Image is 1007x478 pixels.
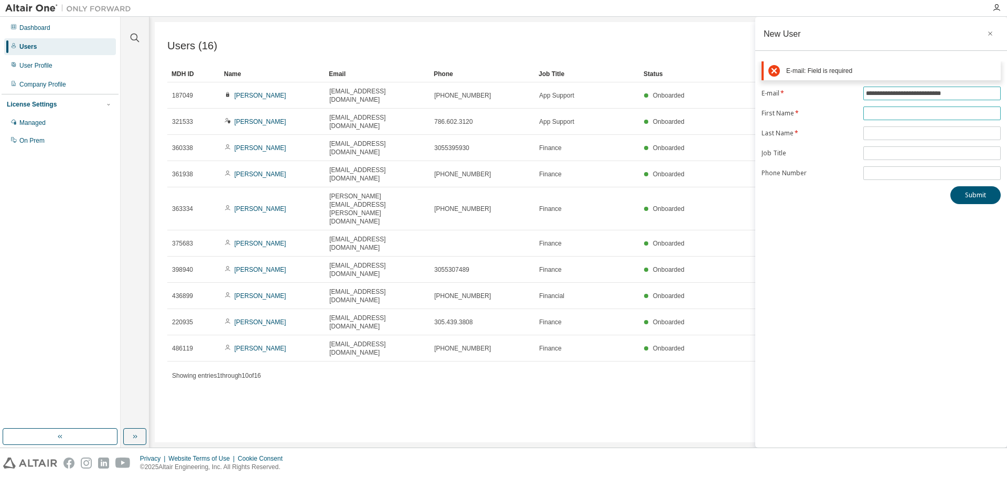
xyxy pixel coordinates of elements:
div: Cookie Consent [238,454,288,463]
span: Finance [539,318,562,326]
span: Onboarded [653,144,684,152]
span: 187049 [172,91,193,100]
div: New User [764,29,801,38]
div: License Settings [7,100,57,109]
a: [PERSON_NAME] [234,144,286,152]
span: [PHONE_NUMBER] [434,91,491,100]
img: Altair One [5,3,136,14]
label: Job Title [762,149,857,157]
span: 486119 [172,344,193,353]
img: linkedin.svg [98,458,109,469]
a: [PERSON_NAME] [234,205,286,213]
span: Finance [539,265,562,274]
span: Finance [539,239,562,248]
div: Users [19,43,37,51]
div: Name [224,66,320,82]
span: 3055395930 [434,144,469,152]
span: App Support [539,118,574,126]
div: Dashboard [19,24,50,32]
span: 3055307489 [434,265,469,274]
span: Finance [539,170,562,178]
span: [PERSON_NAME][EMAIL_ADDRESS][PERSON_NAME][DOMAIN_NAME] [329,192,425,226]
label: First Name [762,109,857,118]
span: [EMAIL_ADDRESS][DOMAIN_NAME] [329,140,425,156]
span: 220935 [172,318,193,326]
span: [PHONE_NUMBER] [434,292,491,300]
span: [PHONE_NUMBER] [434,344,491,353]
div: Job Title [539,66,635,82]
div: Managed [19,119,46,127]
button: Submit [950,186,1001,204]
div: E-mail: Field is required [786,67,996,75]
div: Website Terms of Use [168,454,238,463]
img: altair_logo.svg [3,458,57,469]
span: Users (16) [167,40,217,52]
div: User Profile [19,61,52,70]
span: Financial [539,292,564,300]
span: [PHONE_NUMBER] [434,205,491,213]
label: Phone Number [762,169,857,177]
span: 398940 [172,265,193,274]
a: [PERSON_NAME] [234,292,286,300]
span: [EMAIL_ADDRESS][DOMAIN_NAME] [329,340,425,357]
a: [PERSON_NAME] [234,92,286,99]
a: [PERSON_NAME] [234,171,286,178]
a: [PERSON_NAME] [234,240,286,247]
span: Onboarded [653,205,684,213]
a: [PERSON_NAME] [234,318,286,326]
span: 360338 [172,144,193,152]
div: Email [329,66,425,82]
img: facebook.svg [63,458,74,469]
div: Company Profile [19,80,66,89]
span: [EMAIL_ADDRESS][DOMAIN_NAME] [329,314,425,331]
span: Finance [539,144,562,152]
span: Onboarded [653,345,684,352]
span: Onboarded [653,118,684,125]
span: [EMAIL_ADDRESS][DOMAIN_NAME] [329,87,425,104]
img: youtube.svg [115,458,131,469]
span: Finance [539,344,562,353]
span: Onboarded [653,266,684,273]
img: instagram.svg [81,458,92,469]
div: MDH ID [172,66,216,82]
div: On Prem [19,136,45,145]
span: App Support [539,91,574,100]
label: Last Name [762,129,857,137]
span: Finance [539,205,562,213]
span: 361938 [172,170,193,178]
span: Onboarded [653,92,684,99]
a: [PERSON_NAME] [234,118,286,125]
span: [PHONE_NUMBER] [434,170,491,178]
span: [EMAIL_ADDRESS][DOMAIN_NAME] [329,113,425,130]
p: © 2025 Altair Engineering, Inc. All Rights Reserved. [140,463,289,472]
span: 375683 [172,239,193,248]
span: Onboarded [653,318,684,326]
span: 436899 [172,292,193,300]
span: Showing entries 1 through 10 of 16 [172,372,261,379]
span: 305.439.3808 [434,318,473,326]
span: Onboarded [653,240,684,247]
span: Onboarded [653,292,684,300]
span: 321533 [172,118,193,126]
label: E-mail [762,89,857,98]
span: [EMAIL_ADDRESS][DOMAIN_NAME] [329,288,425,304]
span: [EMAIL_ADDRESS][DOMAIN_NAME] [329,166,425,183]
span: 786.602.3120 [434,118,473,126]
a: [PERSON_NAME] [234,266,286,273]
div: Status [644,66,935,82]
span: [EMAIL_ADDRESS][DOMAIN_NAME] [329,235,425,252]
span: 363334 [172,205,193,213]
span: Onboarded [653,171,684,178]
span: [EMAIL_ADDRESS][DOMAIN_NAME] [329,261,425,278]
div: Privacy [140,454,168,463]
div: Phone [434,66,530,82]
a: [PERSON_NAME] [234,345,286,352]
